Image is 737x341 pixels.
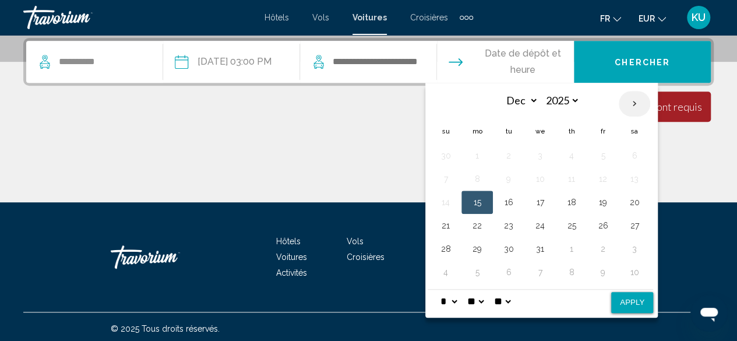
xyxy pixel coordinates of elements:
button: Drop-off date [449,41,574,83]
button: Day 31 [531,241,549,257]
button: Day 5 [468,264,486,280]
button: Day 16 [499,194,518,210]
select: Select minute [465,290,486,313]
span: Chercher [615,58,670,67]
div: Search widget [26,41,711,83]
button: Day 17 [531,194,549,210]
button: Apply [611,292,653,313]
select: Select hour [438,290,459,313]
select: Select year [542,90,580,111]
button: Day 30 [499,241,518,257]
iframe: Bouton de lancement de la fenêtre de messagerie [690,294,728,332]
button: Day 28 [436,241,455,257]
a: Vols [312,13,329,22]
button: Day 15 [468,194,486,210]
button: Day 2 [594,241,612,257]
select: Select AM/PM [492,290,513,313]
button: Day 2 [499,147,518,164]
button: Change currency [639,10,666,27]
button: Day 4 [436,264,455,280]
button: Day 20 [625,194,644,210]
button: Day 23 [499,217,518,234]
button: Day 27 [625,217,644,234]
button: Day 9 [594,264,612,280]
button: Day 25 [562,217,581,234]
a: Voitures [276,252,307,262]
button: Day 10 [531,171,549,187]
button: Pickup date: Dec 15, 2025 03:00 PM [175,41,271,83]
button: Day 12 [594,171,612,187]
button: Day 8 [468,171,486,187]
span: fr [600,14,610,23]
a: Hôtels [276,237,301,246]
button: Day 6 [499,264,518,280]
button: Day 8 [562,264,581,280]
button: Day 30 [436,147,455,164]
button: Day 7 [436,171,455,187]
span: © 2025 Tous droits réservés. [111,324,220,333]
button: Day 14 [436,194,455,210]
button: Day 7 [531,264,549,280]
button: Day 1 [468,147,486,164]
button: Next month [619,90,650,117]
button: Day 1 [562,241,581,257]
a: Hôtels [265,13,289,22]
a: Vols [347,237,364,246]
a: Travorium [23,6,253,29]
button: User Menu [683,5,714,30]
button: Day 18 [562,194,581,210]
button: Day 5 [594,147,612,164]
button: Day 10 [625,264,644,280]
button: Day 26 [594,217,612,234]
a: Croisières [410,13,448,22]
button: Chercher [574,41,711,83]
button: Day 4 [562,147,581,164]
button: Day 3 [531,147,549,164]
a: Travorium [111,240,227,275]
button: Day 11 [562,171,581,187]
a: Croisières [347,252,385,262]
span: KU [692,12,706,23]
button: Day 13 [625,171,644,187]
button: Day 9 [499,171,518,187]
button: Day 19 [594,194,612,210]
button: Day 6 [625,147,644,164]
button: Extra navigation items [460,8,473,27]
button: Change language [600,10,621,27]
select: Select month [500,90,538,111]
button: Day 29 [468,241,486,257]
span: EUR [639,14,655,23]
button: Day 21 [436,217,455,234]
a: Activités [276,268,307,277]
a: Voitures [352,13,387,22]
button: Day 3 [625,241,644,257]
button: Day 22 [468,217,486,234]
button: Day 24 [531,217,549,234]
